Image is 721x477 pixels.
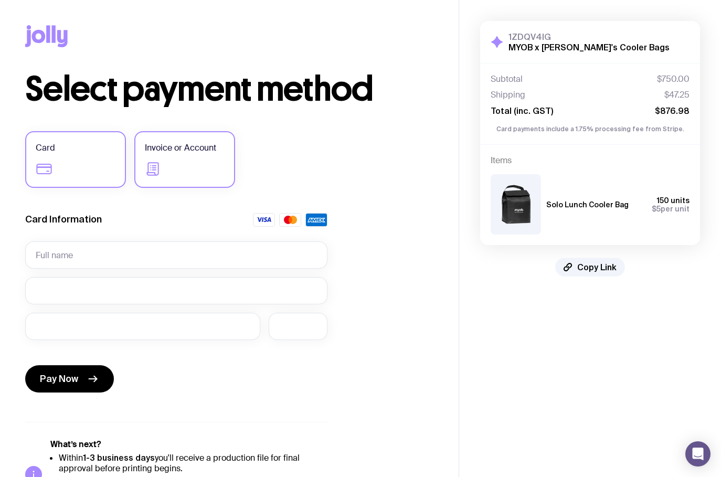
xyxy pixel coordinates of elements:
[652,205,661,213] span: $5
[59,452,327,474] li: Within you'll receive a production file for final approval before printing begins.
[36,321,250,331] iframe: Secure expiration date input frame
[50,439,327,450] h5: What’s next?
[36,285,317,295] iframe: Secure card number input frame
[491,105,553,116] span: Total (inc. GST)
[657,74,690,84] span: $750.00
[25,213,102,226] label: Card Information
[279,321,317,331] iframe: Secure CVC input frame
[664,90,690,100] span: $47.25
[36,142,55,154] span: Card
[491,74,523,84] span: Subtotal
[40,373,78,385] span: Pay Now
[491,155,690,166] h4: Items
[555,258,625,277] button: Copy Link
[652,205,690,213] span: per unit
[508,42,670,52] h2: MYOB x [PERSON_NAME]'s Cooler Bags
[508,31,670,42] h3: 1ZDQV4IG
[657,196,690,205] span: 150 units
[491,90,525,100] span: Shipping
[655,105,690,116] span: $876.98
[25,365,114,393] button: Pay Now
[25,241,327,269] input: Full name
[546,200,629,209] h3: Solo Lunch Cooler Bag
[145,142,216,154] span: Invoice or Account
[685,441,711,467] div: Open Intercom Messenger
[25,72,433,106] h1: Select payment method
[491,124,690,134] p: Card payments include a 1.75% processing fee from Stripe.
[577,262,617,272] span: Copy Link
[83,453,155,462] strong: 1-3 business days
